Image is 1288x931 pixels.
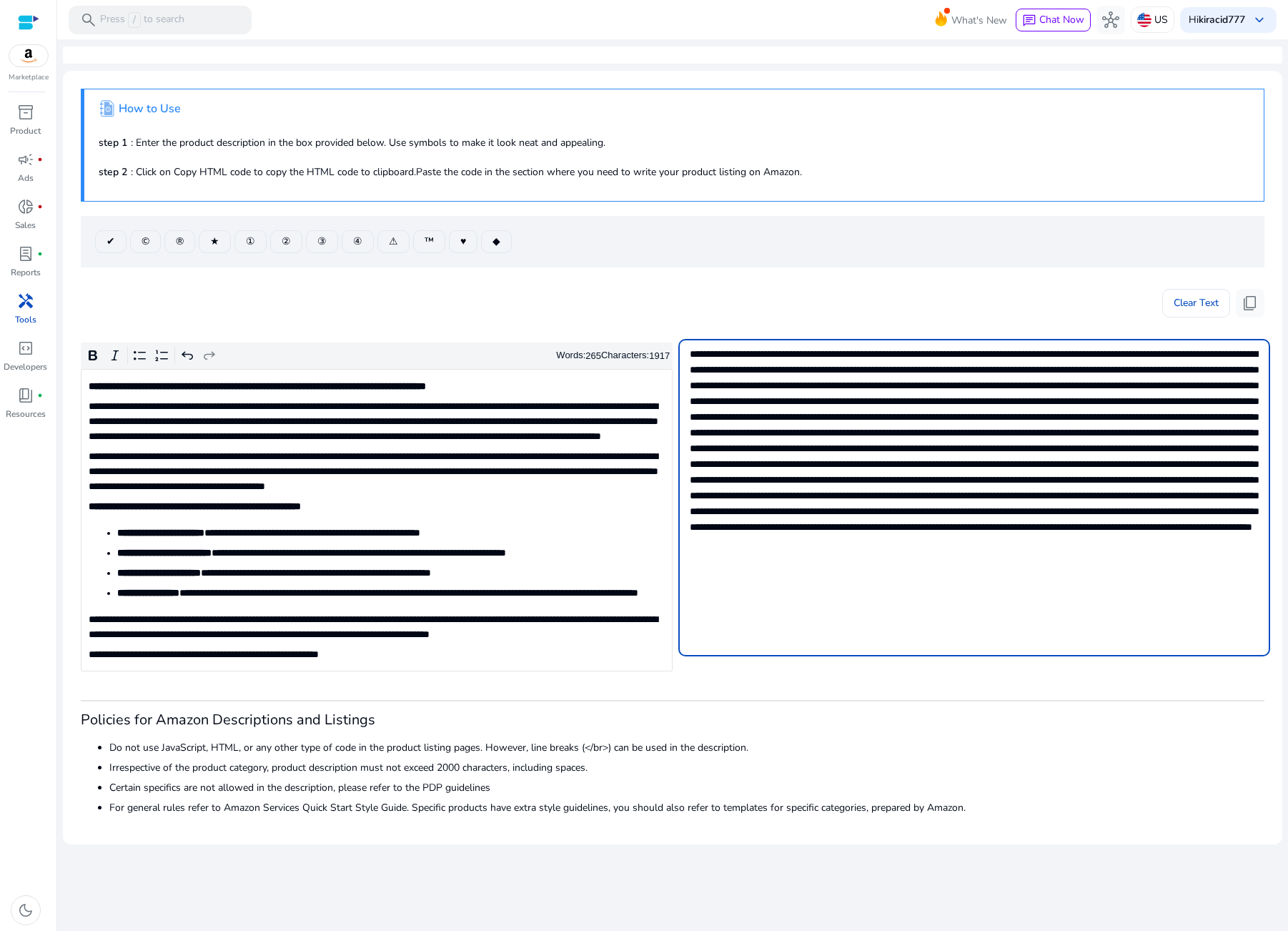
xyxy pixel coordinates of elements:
[492,234,500,249] span: ◆
[99,136,127,149] b: step 1
[142,234,149,249] span: ©
[99,164,1249,179] p: : Click on Copy HTML code to copy the HTML code to clipboard.Paste the code in the section where ...
[1242,295,1259,312] span: content_copy
[306,230,338,253] button: ③
[1251,11,1268,29] span: keyboard_arrow_down
[449,230,477,253] button: ♥
[109,800,1264,815] li: For general rules refer to Amazon Services Quick Start Style Guide. Specific products have extra ...
[17,902,34,919] span: dark_mode
[81,711,1264,729] h3: Policies for Amazon Descriptions and Listings
[585,350,601,361] label: 265
[37,204,43,210] span: fiber_manual_record
[17,104,34,121] span: inventory_2
[106,234,115,249] span: ✔
[246,234,255,249] span: ①
[1174,289,1219,317] span: Clear Text
[17,245,34,262] span: lab_profile
[649,350,670,361] label: 1917
[199,230,231,253] button: ★
[1137,13,1151,27] img: us.svg
[556,347,670,365] div: Words: Characters:
[413,230,445,253] button: ™
[9,72,49,83] p: Marketplace
[1162,289,1230,317] button: Clear Text
[951,8,1007,33] span: What's New
[100,12,184,28] p: Press to search
[109,780,1264,795] li: Certain specifics are not allowed in the description, please refer to the PDP guidelines
[10,124,41,137] p: Product
[353,234,362,249] span: ④
[1154,7,1168,32] p: US
[176,234,184,249] span: ®
[4,360,47,373] p: Developers
[389,234,398,249] span: ⚠
[15,219,36,232] p: Sales
[17,340,34,357] span: code_blocks
[37,393,43,398] span: fiber_manual_record
[80,11,97,29] span: search
[18,172,34,184] p: Ads
[17,198,34,215] span: donut_small
[1236,289,1264,317] button: content_copy
[234,230,267,253] button: ①
[95,230,127,253] button: ✔
[9,45,48,66] img: amazon.svg
[17,292,34,310] span: handyman
[1096,6,1125,34] button: hub
[109,760,1264,775] li: Irrespective of the product category, product description must not exceed 2000 characters, includ...
[210,234,219,249] span: ★
[282,234,291,249] span: ②
[15,313,36,326] p: Tools
[1039,13,1084,26] span: Chat Now
[128,12,141,28] span: /
[1199,13,1245,26] b: kiracid777
[270,230,302,253] button: ②
[109,740,1264,755] li: Do not use JavaScript, HTML, or any other type of code in the product listing pages. However, lin...
[11,266,41,279] p: Reports
[37,251,43,257] span: fiber_manual_record
[130,230,161,253] button: ©
[342,230,374,253] button: ④
[81,343,673,370] div: Editor toolbar
[425,234,434,249] span: ™
[460,234,466,249] span: ♥
[164,230,195,253] button: ®
[1102,11,1119,29] span: hub
[1022,14,1036,28] span: chat
[377,230,410,253] button: ⚠
[99,165,127,179] b: step 2
[37,157,43,162] span: fiber_manual_record
[1016,9,1091,31] button: chatChat Now
[317,234,327,249] span: ③
[81,369,673,671] div: Rich Text Editor. Editing area: main. Press Alt+0 for help.
[17,387,34,404] span: book_4
[481,230,512,253] button: ◆
[119,102,181,116] h4: How to Use
[99,135,1249,150] p: : Enter the product description in the box provided below. Use symbols to make it look neat and a...
[17,151,34,168] span: campaign
[6,408,46,420] p: Resources
[1189,15,1245,25] p: Hi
